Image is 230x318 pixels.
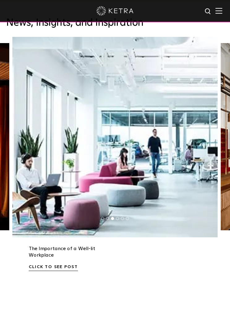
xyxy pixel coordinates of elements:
img: search icon [204,8,212,15]
img: Hamburger%20Nav.svg [215,8,222,14]
a: The Importance of a Well-lit Workplace [29,246,96,257]
img: Homepage_supporting [12,31,218,237]
img: ketra-logo-2019-white [96,6,134,15]
h3: News, Insights, and Inspiration [6,17,224,29]
a: Click to see post [29,265,78,271]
